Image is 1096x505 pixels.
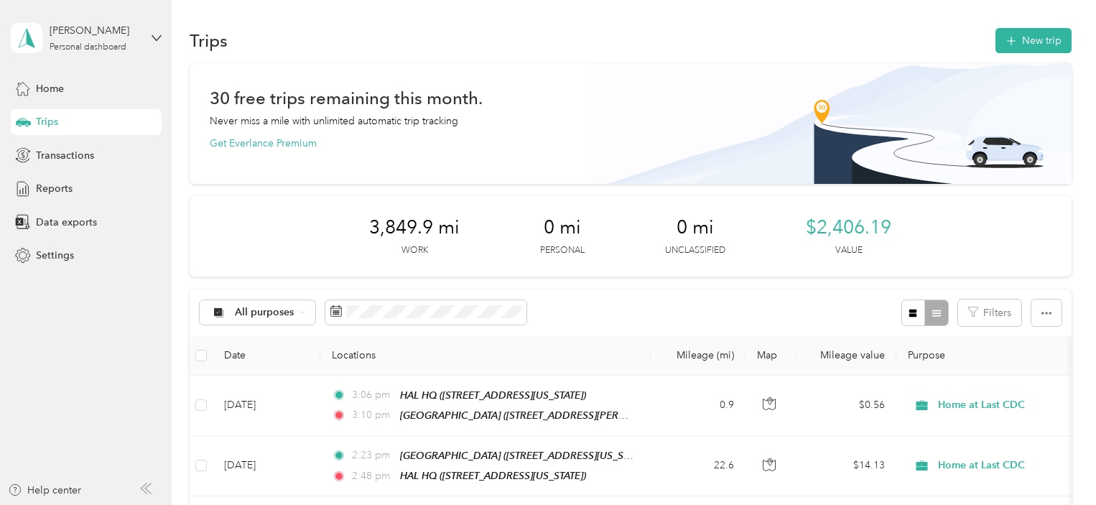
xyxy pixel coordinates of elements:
[995,28,1072,53] button: New trip
[50,43,126,52] div: Personal dashboard
[401,244,428,257] p: Work
[36,215,97,230] span: Data exports
[400,450,650,462] span: [GEOGRAPHIC_DATA] ([STREET_ADDRESS][US_STATE])
[235,307,294,318] span: All purposes
[938,397,1069,413] span: Home at Last CDC
[36,114,58,129] span: Trips
[938,458,1069,473] span: Home at Last CDC
[369,216,460,239] span: 3,849.9 mi
[400,409,731,422] span: [GEOGRAPHIC_DATA] ([STREET_ADDRESS][PERSON_NAME][US_STATE])
[665,244,725,257] p: Unclassified
[746,336,796,376] th: Map
[651,376,746,436] td: 0.9
[591,63,1072,184] img: Banner
[36,148,94,163] span: Transactions
[958,300,1021,326] button: Filters
[320,336,651,376] th: Locations
[36,248,74,263] span: Settings
[213,336,320,376] th: Date
[210,136,317,151] button: Get Everlance Premium
[651,436,746,496] td: 22.6
[540,244,585,257] p: Personal
[806,216,891,239] span: $2,406.19
[352,448,393,463] span: 2:23 pm
[1016,425,1096,505] iframe: Everlance-gr Chat Button Frame
[796,436,896,496] td: $14.13
[213,376,320,436] td: [DATE]
[210,91,483,106] h1: 30 free trips remaining this month.
[36,81,64,96] span: Home
[796,336,896,376] th: Mileage value
[50,23,139,38] div: [PERSON_NAME]
[796,376,896,436] td: $0.56
[190,33,228,48] h1: Trips
[210,113,458,129] p: Never miss a mile with unlimited automatic trip tracking
[352,387,393,403] span: 3:06 pm
[677,216,714,239] span: 0 mi
[400,389,586,401] span: HAL HQ ([STREET_ADDRESS][US_STATE])
[400,470,586,481] span: HAL HQ ([STREET_ADDRESS][US_STATE])
[352,407,393,423] span: 3:10 pm
[352,468,393,484] span: 2:48 pm
[544,216,581,239] span: 0 mi
[8,483,81,498] button: Help center
[835,244,863,257] p: Value
[651,336,746,376] th: Mileage (mi)
[213,436,320,496] td: [DATE]
[36,181,73,196] span: Reports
